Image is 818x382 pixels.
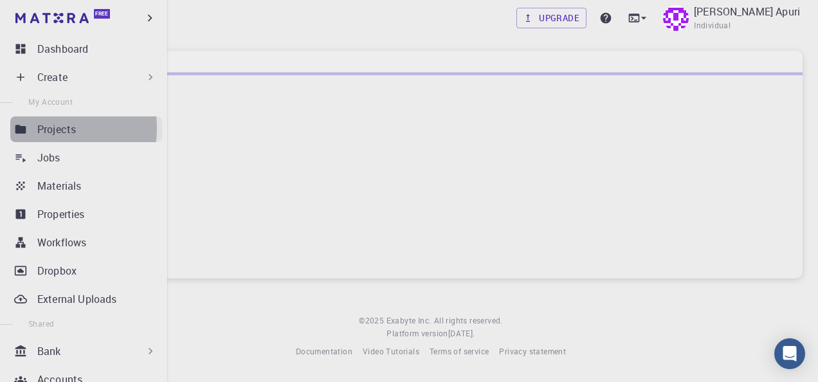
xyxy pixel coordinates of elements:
[37,69,68,85] p: Create
[10,36,162,62] a: Dashboard
[386,315,432,325] span: Exabyte Inc.
[359,314,386,327] span: © 2025
[10,258,162,284] a: Dropbox
[10,64,162,90] div: Create
[430,346,489,356] span: Terms of service
[663,5,689,31] img: Simon Bajongdo Apuri
[37,122,76,137] p: Projects
[296,345,352,358] a: Documentation
[26,9,72,21] span: Support
[28,96,73,107] span: My Account
[37,291,116,307] p: External Uploads
[386,314,432,327] a: Exabyte Inc.
[430,345,489,358] a: Terms of service
[37,41,88,57] p: Dashboard
[499,346,566,356] span: Privacy statement
[37,206,85,222] p: Properties
[37,343,61,359] p: Bank
[694,4,800,19] p: [PERSON_NAME] Apuri
[774,338,805,369] div: Open Intercom Messenger
[37,178,81,194] p: Materials
[448,328,475,338] span: [DATE] .
[10,286,162,312] a: External Uploads
[363,345,419,358] a: Video Tutorials
[499,345,566,358] a: Privacy statement
[363,346,419,356] span: Video Tutorials
[448,327,475,340] a: [DATE].
[434,314,503,327] span: All rights reserved.
[516,8,586,28] a: Upgrade
[296,346,352,356] span: Documentation
[37,263,77,278] p: Dropbox
[10,230,162,255] a: Workflows
[694,19,731,32] span: Individual
[10,145,162,170] a: Jobs
[15,13,89,23] img: logo
[37,150,60,165] p: Jobs
[37,235,86,250] p: Workflows
[10,116,162,142] a: Projects
[10,201,162,227] a: Properties
[10,338,162,364] div: Bank
[28,318,54,329] span: Shared
[10,173,162,199] a: Materials
[386,327,448,340] span: Platform version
